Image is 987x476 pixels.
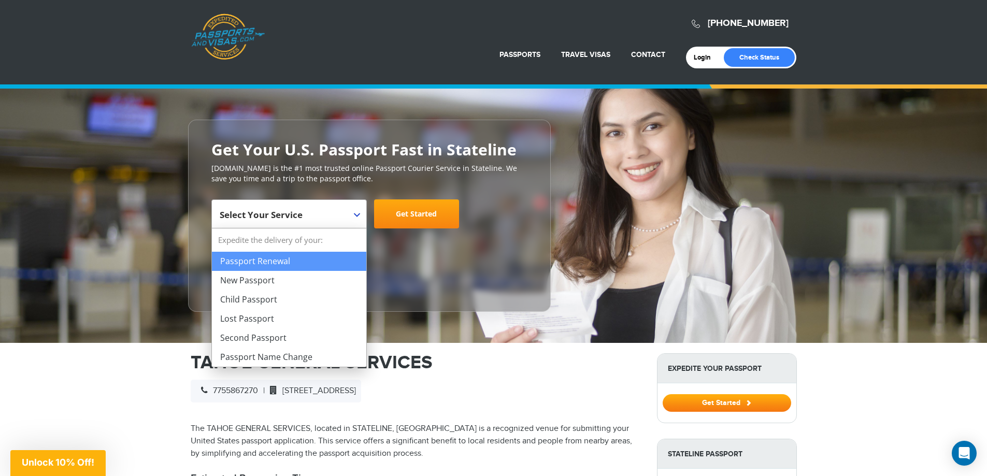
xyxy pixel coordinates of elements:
[212,290,366,309] li: Child Passport
[663,398,791,407] a: Get Started
[191,13,265,60] a: Passports & [DOMAIN_NAME]
[708,18,789,29] a: [PHONE_NUMBER]
[211,199,367,228] span: Select Your Service
[220,204,356,233] span: Select Your Service
[10,450,106,476] div: Unlock 10% Off!
[499,50,540,59] a: Passports
[952,441,977,466] div: Open Intercom Messenger
[265,386,356,396] span: [STREET_ADDRESS]
[212,228,366,367] li: Expedite the delivery of your:
[657,354,796,383] strong: Expedite Your Passport
[211,163,527,184] p: [DOMAIN_NAME] is the #1 most trusted online Passport Courier Service in Stateline. We save you ti...
[212,228,366,252] strong: Expedite the delivery of your:
[374,199,459,228] a: Get Started
[212,309,366,328] li: Lost Passport
[22,457,94,468] span: Unlock 10% Off!
[724,48,795,67] a: Check Status
[220,209,303,221] span: Select Your Service
[694,53,718,62] a: Login
[211,141,527,158] h2: Get Your U.S. Passport Fast in Stateline
[561,50,610,59] a: Travel Visas
[663,394,791,412] button: Get Started
[212,252,366,271] li: Passport Renewal
[196,386,258,396] span: 7755867270
[212,328,366,348] li: Second Passport
[191,423,641,460] p: The TAHOE GENERAL SERVICES, located in STATELINE, [GEOGRAPHIC_DATA] is a recognized venue for sub...
[191,380,361,402] div: |
[212,348,366,367] li: Passport Name Change
[211,234,527,244] span: Starting at $199 + government fees
[631,50,665,59] a: Contact
[191,353,641,372] h1: TAHOE GENERAL SERVICES
[657,439,796,469] strong: Stateline Passport
[212,271,366,290] li: New Passport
